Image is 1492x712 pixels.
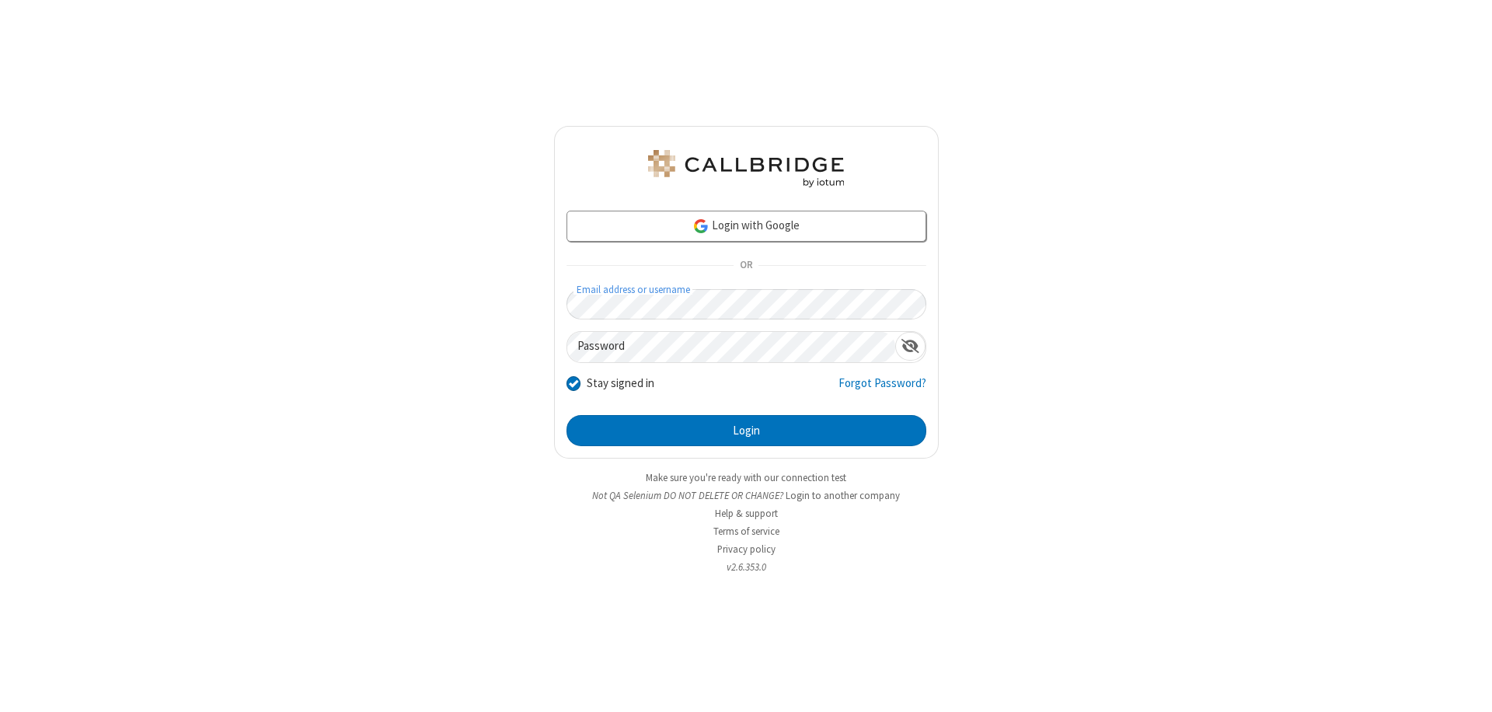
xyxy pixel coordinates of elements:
a: Terms of service [713,525,779,538]
a: Privacy policy [717,543,776,556]
a: Forgot Password? [838,375,926,404]
input: Email address or username [566,289,926,319]
button: Login to another company [786,488,900,503]
span: OR [734,255,758,277]
img: QA Selenium DO NOT DELETE OR CHANGE [645,150,847,187]
a: Login with Google [566,211,926,242]
a: Make sure you're ready with our connection test [646,471,846,484]
button: Login [566,415,926,446]
label: Stay signed in [587,375,654,393]
li: v2.6.353.0 [554,560,939,574]
li: Not QA Selenium DO NOT DELETE OR CHANGE? [554,488,939,503]
a: Help & support [715,507,778,520]
img: google-icon.png [692,218,709,235]
input: Password [567,332,895,362]
div: Show password [895,332,926,361]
